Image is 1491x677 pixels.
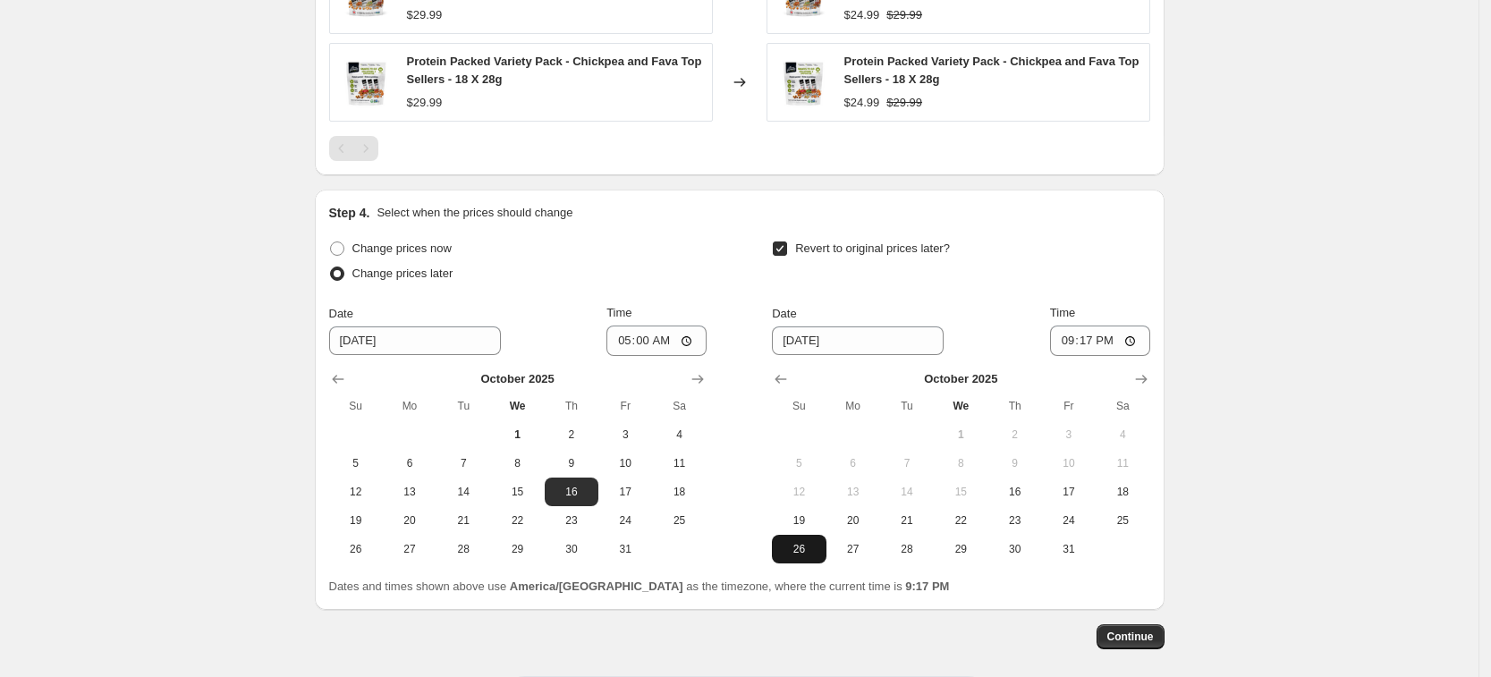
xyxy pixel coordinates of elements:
[880,392,934,420] th: Tuesday
[545,449,598,478] button: Thursday October 9 2025
[510,580,683,593] b: America/[GEOGRAPHIC_DATA]
[606,485,645,499] span: 17
[497,485,537,499] span: 15
[941,542,980,556] span: 29
[887,513,927,528] span: 21
[934,392,987,420] th: Wednesday
[652,478,706,506] button: Saturday October 18 2025
[995,427,1034,442] span: 2
[987,478,1041,506] button: Thursday October 16 2025
[779,513,818,528] span: 19
[652,420,706,449] button: Saturday October 4 2025
[652,392,706,420] th: Saturday
[552,485,591,499] span: 16
[1050,326,1150,356] input: 12:00
[772,506,826,535] button: Sunday October 19 2025
[941,513,980,528] span: 22
[1103,427,1142,442] span: 4
[598,420,652,449] button: Friday October 3 2025
[1096,506,1149,535] button: Saturday October 25 2025
[390,542,429,556] span: 27
[1129,367,1154,392] button: Show next month, November 2025
[490,392,544,420] th: Wednesday
[1042,420,1096,449] button: Friday October 3 2025
[1042,392,1096,420] th: Friday
[772,392,826,420] th: Sunday
[887,456,927,470] span: 7
[659,513,699,528] span: 25
[1049,513,1089,528] span: 24
[1096,420,1149,449] button: Saturday October 4 2025
[336,542,376,556] span: 26
[887,485,927,499] span: 14
[490,478,544,506] button: Wednesday October 15 2025
[776,55,830,109] img: Untitled_design_44_80x.png
[772,326,944,355] input: 10/1/2025
[685,367,710,392] button: Show next month, November 2025
[444,485,483,499] span: 14
[329,535,383,563] button: Sunday October 26 2025
[326,367,351,392] button: Show previous month, September 2025
[336,513,376,528] span: 19
[659,427,699,442] span: 4
[606,399,645,413] span: Fr
[844,55,1139,86] span: Protein Packed Variety Pack - Chickpea and Fava Top Sellers - 18 X 28g
[772,307,796,320] span: Date
[844,6,880,24] div: $24.99
[1050,306,1075,319] span: Time
[606,306,631,319] span: Time
[606,513,645,528] span: 24
[779,485,818,499] span: 12
[552,513,591,528] span: 23
[987,392,1041,420] th: Thursday
[497,399,537,413] span: We
[329,136,378,161] nav: Pagination
[352,241,452,255] span: Change prices now
[606,542,645,556] span: 31
[336,456,376,470] span: 5
[497,427,537,442] span: 1
[772,535,826,563] button: Sunday October 26 2025
[987,420,1041,449] button: Thursday October 2 2025
[497,513,537,528] span: 22
[1097,624,1165,649] button: Continue
[606,456,645,470] span: 10
[772,478,826,506] button: Sunday October 12 2025
[545,392,598,420] th: Thursday
[768,367,793,392] button: Show previous month, September 2025
[887,399,927,413] span: Tu
[1042,449,1096,478] button: Friday October 10 2025
[844,94,880,112] div: $24.99
[552,542,591,556] span: 30
[1096,478,1149,506] button: Saturday October 18 2025
[497,456,537,470] span: 8
[880,506,934,535] button: Tuesday October 21 2025
[598,535,652,563] button: Friday October 31 2025
[987,535,1041,563] button: Thursday October 30 2025
[545,506,598,535] button: Thursday October 23 2025
[444,456,483,470] span: 7
[444,513,483,528] span: 21
[1103,399,1142,413] span: Sa
[598,449,652,478] button: Friday October 10 2025
[1042,506,1096,535] button: Friday October 24 2025
[880,478,934,506] button: Tuesday October 14 2025
[795,241,950,255] span: Revert to original prices later?
[545,535,598,563] button: Thursday October 30 2025
[407,55,702,86] span: Protein Packed Variety Pack - Chickpea and Fava Top Sellers - 18 X 28g
[390,513,429,528] span: 20
[352,267,453,280] span: Change prices later
[339,55,393,109] img: Untitled_design_44_80x.png
[490,449,544,478] button: Wednesday October 8 2025
[1049,542,1089,556] span: 31
[436,506,490,535] button: Tuesday October 21 2025
[329,506,383,535] button: Sunday October 19 2025
[1103,485,1142,499] span: 18
[1107,630,1154,644] span: Continue
[383,449,436,478] button: Monday October 6 2025
[329,204,370,222] h2: Step 4.
[1049,485,1089,499] span: 17
[436,392,490,420] th: Tuesday
[552,456,591,470] span: 9
[377,204,572,222] p: Select when the prices should change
